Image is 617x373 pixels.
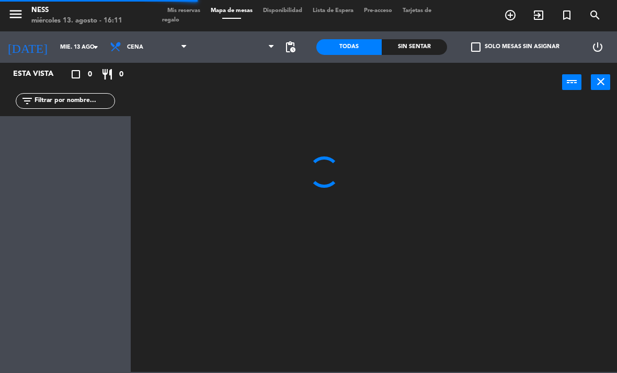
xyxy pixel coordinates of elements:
span: 0 [119,69,123,81]
span: Reserva especial [553,6,581,24]
span: WALK IN [524,6,553,24]
span: pending_actions [284,41,296,53]
span: Disponibilidad [258,8,307,14]
div: Esta vista [5,68,75,81]
div: Ness [31,5,122,16]
i: crop_square [70,68,82,81]
i: add_circle_outline [504,9,517,21]
span: Mapa de mesas [205,8,258,14]
i: restaurant [101,68,113,81]
i: exit_to_app [532,9,545,21]
div: Todas [316,39,382,55]
span: 0 [88,69,92,81]
button: power_input [562,74,581,90]
i: menu [8,6,24,22]
input: Filtrar por nombre... [33,95,115,107]
i: arrow_drop_down [89,41,102,53]
div: Sin sentar [382,39,447,55]
label: Solo mesas sin asignar [471,42,559,52]
span: Lista de Espera [307,8,359,14]
button: close [591,74,610,90]
i: search [589,9,601,21]
i: power_settings_new [591,41,604,53]
i: turned_in_not [561,9,573,21]
span: Mis reservas [162,8,205,14]
span: check_box_outline_blank [471,42,481,52]
i: power_input [566,75,578,88]
span: RESERVAR MESA [496,6,524,24]
button: menu [8,6,24,26]
span: Cena [127,44,143,51]
div: miércoles 13. agosto - 16:11 [31,16,122,26]
i: filter_list [21,95,33,107]
i: close [595,75,607,88]
span: BUSCAR [581,6,609,24]
span: Pre-acceso [359,8,397,14]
